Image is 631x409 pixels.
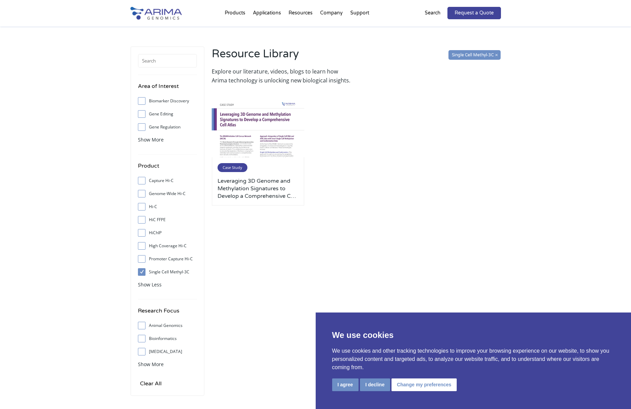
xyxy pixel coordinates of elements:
label: Gene Editing [138,109,197,119]
label: Genome-Wide Hi-C [138,189,197,199]
label: Biomarker Discovery [138,96,197,106]
label: Hi-C [138,202,197,212]
label: High Coverage Hi-C [138,241,197,251]
label: Capture Hi-C [138,175,197,186]
span: Show Less [138,281,162,288]
button: Change my preferences [392,378,457,391]
label: HiC FFPE [138,215,197,225]
label: Animal Genomics [138,320,197,331]
a: Request a Quote [447,7,501,19]
p: We use cookies and other tracking technologies to improve your browsing experience on our website... [332,347,615,372]
label: Gene Regulation [138,122,197,132]
h4: Area of Interest [138,82,197,96]
label: Promoter Capture Hi-C [138,254,197,264]
input: Clear All [138,379,164,388]
label: Bioinformatics [138,333,197,344]
h4: Product [138,161,197,175]
p: We use cookies [332,329,615,341]
span: Show More [138,361,164,367]
button: I decline [360,378,390,391]
input: Single Cell Methyl-3C [448,50,501,60]
label: Single Cell Methyl-3C [138,267,197,277]
img: Arima-Genomics-logo [130,7,182,20]
span: Show More [138,136,164,143]
p: Search [425,9,441,18]
h2: Resource Library [212,46,353,67]
button: I agree [332,378,359,391]
h4: Research Focus [138,306,197,320]
p: Explore our literature, videos, blogs to learn how Arima technology is unlocking new biological i... [212,67,353,85]
img: Leveraging-3D-Genome-and-Methylation-Signatures-500x300.png [212,102,304,158]
input: Search [138,54,197,68]
span: Case Study [218,163,247,172]
label: [MEDICAL_DATA] [138,346,197,357]
a: Leveraging 3D Genome and Methylation Signatures to Develop a Comprehensive Cell Atlas [218,177,299,200]
label: HiChIP [138,228,197,238]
